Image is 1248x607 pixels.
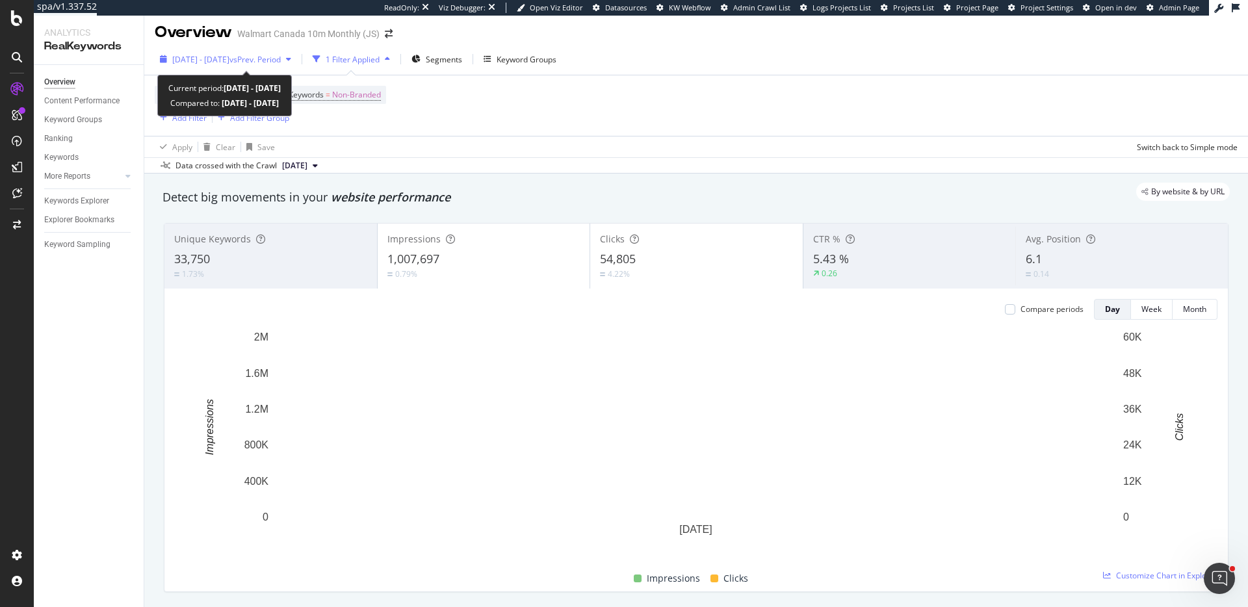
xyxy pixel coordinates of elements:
span: 1,007,697 [387,251,439,266]
div: Save [257,142,275,153]
img: Equal [387,272,393,276]
a: Project Page [944,3,998,13]
div: arrow-right-arrow-left [385,29,393,38]
button: Apply [155,136,192,157]
span: Unique Keywords [174,233,251,245]
div: Data crossed with the Crawl [175,160,277,172]
span: Project Page [956,3,998,12]
div: Keywords Explorer [44,194,109,208]
svg: A chart. [175,330,1217,556]
div: 0.14 [1033,268,1049,279]
div: Keyword Groups [497,54,556,65]
a: Admin Page [1147,3,1199,13]
div: Keywords [44,151,79,164]
a: KW Webflow [656,3,711,13]
img: Equal [1026,272,1031,276]
div: Content Performance [44,94,120,108]
img: Equal [174,272,179,276]
text: 60K [1123,331,1142,342]
span: Segments [426,54,462,65]
a: Customize Chart in Explorer [1103,570,1217,581]
a: Keywords Explorer [44,194,135,208]
div: More Reports [44,170,90,183]
span: 5.43 % [813,251,849,266]
div: 1.73% [182,268,204,279]
span: Impressions [647,571,700,586]
text: 12K [1123,476,1142,487]
a: Projects List [881,3,934,13]
div: 4.22% [608,268,630,279]
span: Admin Page [1159,3,1199,12]
text: 48K [1123,367,1142,378]
button: 1 Filter Applied [307,49,395,70]
div: Month [1183,303,1206,315]
button: Keyword Groups [478,49,562,70]
button: Save [241,136,275,157]
span: 6.1 [1026,251,1042,266]
img: Equal [600,272,605,276]
button: Week [1131,299,1173,320]
span: By website & by URL [1151,188,1225,196]
text: 2M [254,331,268,342]
span: Projects List [893,3,934,12]
text: 1.2M [245,404,268,415]
text: 400K [244,476,269,487]
a: Keyword Sampling [44,238,135,252]
span: = [326,89,330,100]
button: Add Filter Group [213,110,289,125]
text: [DATE] [679,524,712,535]
text: Clicks [1174,413,1185,441]
a: Content Performance [44,94,135,108]
text: 0 [263,511,268,523]
span: Admin Crawl List [733,3,790,12]
div: Keyword Groups [44,113,102,127]
a: Datasources [593,3,647,13]
span: 2025 Sep. 26th [282,160,307,172]
div: Week [1141,303,1162,315]
a: Project Settings [1008,3,1073,13]
span: Clicks [600,233,625,245]
div: Analytics [44,26,133,39]
div: Compare periods [1020,303,1084,315]
a: Keywords [44,151,135,164]
span: Logs Projects List [812,3,871,12]
span: Keywords [289,89,324,100]
button: Day [1094,299,1131,320]
span: Clicks [723,571,748,586]
text: 1.6M [245,367,268,378]
div: Add Filter [172,112,207,123]
div: Current period: [168,81,281,96]
button: Add Filter [155,110,207,125]
text: 0 [1123,511,1129,523]
a: Open in dev [1083,3,1137,13]
div: Apply [172,142,192,153]
button: Clear [198,136,235,157]
span: Non-Branded [332,86,381,104]
span: Avg. Position [1026,233,1081,245]
b: [DATE] - [DATE] [224,83,281,94]
div: Explorer Bookmarks [44,213,114,227]
div: Ranking [44,132,73,146]
span: 54,805 [600,251,636,266]
button: [DATE] [277,158,323,174]
button: [DATE] - [DATE]vsPrev. Period [155,49,296,70]
span: KW Webflow [669,3,711,12]
span: Customize Chart in Explorer [1116,570,1217,581]
b: [DATE] - [DATE] [220,97,279,109]
div: Overview [155,21,232,44]
a: Open Viz Editor [517,3,583,13]
text: Impressions [204,399,215,455]
div: Compared to: [170,96,279,110]
span: Impressions [387,233,441,245]
text: 800K [244,439,269,450]
div: legacy label [1136,183,1230,201]
div: Overview [44,75,75,89]
a: More Reports [44,170,122,183]
span: Datasources [605,3,647,12]
div: 0.26 [822,268,837,279]
a: Ranking [44,132,135,146]
button: Segments [406,49,467,70]
div: Switch back to Simple mode [1137,142,1238,153]
button: Month [1173,299,1217,320]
